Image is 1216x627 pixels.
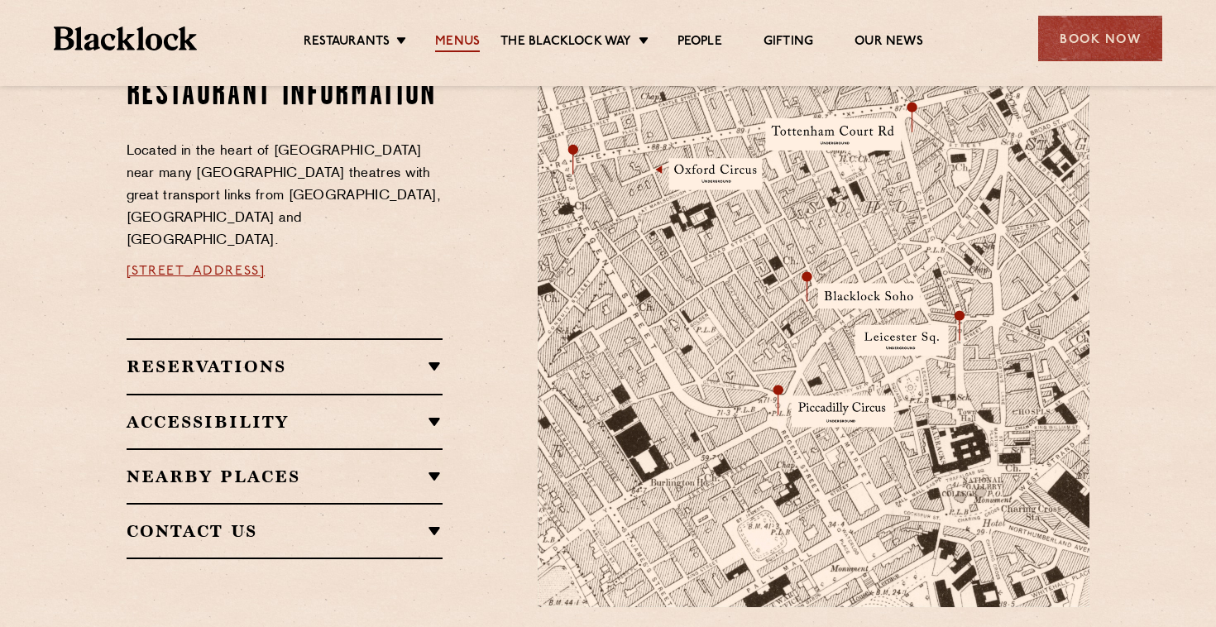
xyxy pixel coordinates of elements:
[127,357,443,376] h2: Reservations
[764,34,813,52] a: Gifting
[435,34,480,52] a: Menus
[304,34,390,52] a: Restaurants
[127,141,443,252] p: Located in the heart of [GEOGRAPHIC_DATA] near many [GEOGRAPHIC_DATA] theatres with great transpo...
[127,521,443,541] h2: Contact Us
[677,34,722,52] a: People
[54,26,197,50] img: BL_Textured_Logo-footer-cropped.svg
[127,467,443,486] h2: Nearby Places
[127,265,266,278] a: [STREET_ADDRESS]
[500,34,631,52] a: The Blacklock Way
[127,412,443,432] h2: Accessibility
[855,34,923,52] a: Our News
[127,74,443,116] h2: Restaurant information
[912,453,1143,608] img: svg%3E
[1038,16,1162,61] div: Book Now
